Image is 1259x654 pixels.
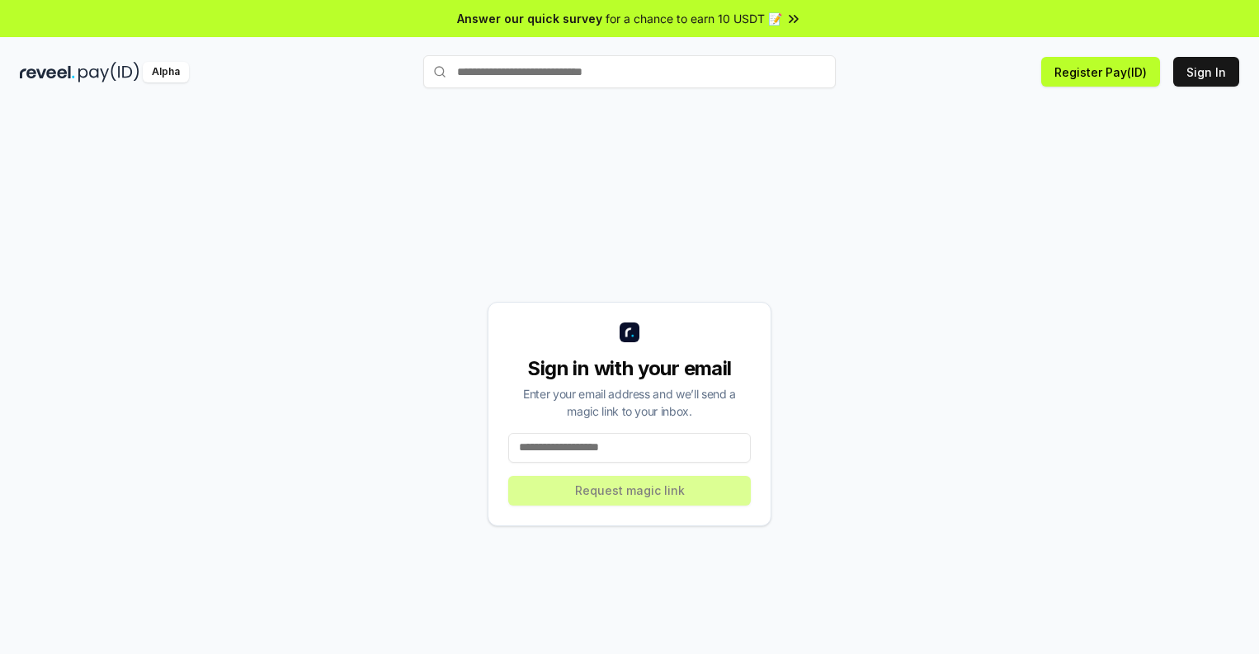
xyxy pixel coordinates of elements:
img: reveel_dark [20,62,75,82]
div: Sign in with your email [508,355,751,382]
div: Enter your email address and we’ll send a magic link to your inbox. [508,385,751,420]
span: for a chance to earn 10 USDT 📝 [606,10,782,27]
img: logo_small [620,322,639,342]
button: Sign In [1173,57,1239,87]
div: Alpha [143,62,189,82]
span: Answer our quick survey [457,10,602,27]
img: pay_id [78,62,139,82]
button: Register Pay(ID) [1041,57,1160,87]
